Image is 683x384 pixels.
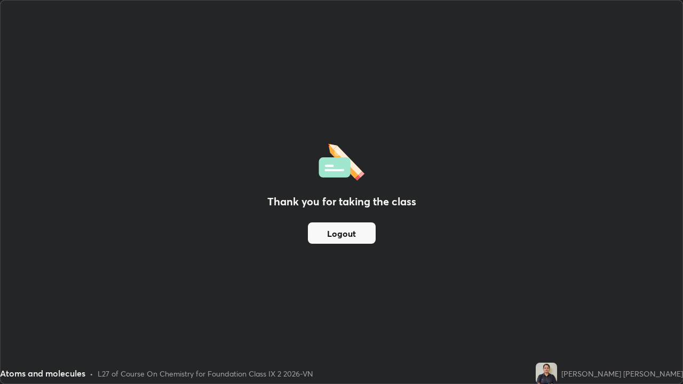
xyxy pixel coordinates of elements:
[561,368,683,379] div: [PERSON_NAME] [PERSON_NAME]
[90,368,93,379] div: •
[319,140,364,181] img: offlineFeedback.1438e8b3.svg
[98,368,313,379] div: L27 of Course On Chemistry for Foundation Class IX 2 2026-VN
[267,194,416,210] h2: Thank you for taking the class
[308,222,376,244] button: Logout
[536,363,557,384] img: 81c3a7b13da048919a43636ed7f3c882.jpg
